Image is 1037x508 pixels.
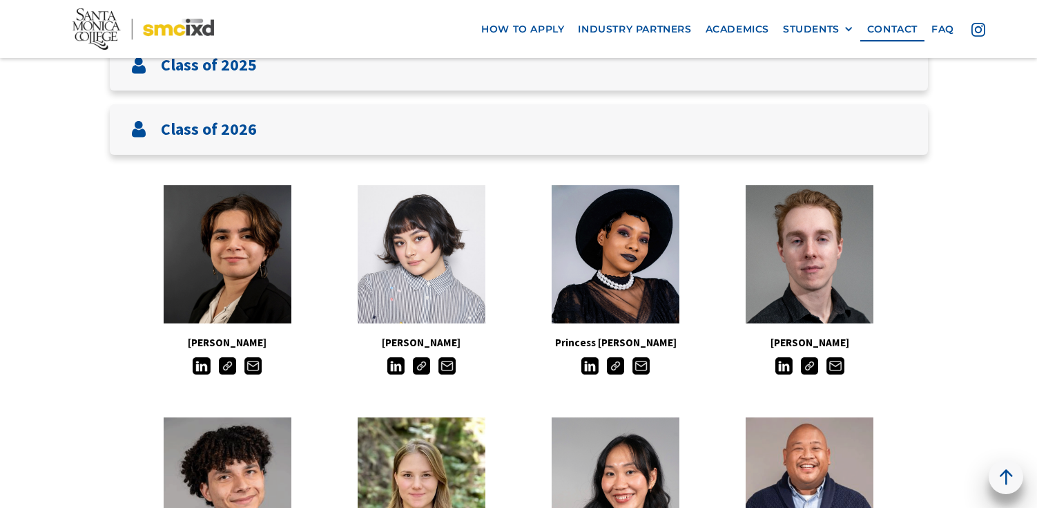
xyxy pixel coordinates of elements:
[193,357,210,375] img: LinkedIn icon
[632,357,650,375] img: Email icon
[826,357,844,375] img: Email icon
[130,334,324,352] h5: [PERSON_NAME]
[581,357,599,375] img: LinkedIn icon
[324,334,518,352] h5: [PERSON_NAME]
[775,357,793,375] img: LinkedIn icon
[219,357,236,375] img: Link icon
[971,22,985,36] img: icon - instagram
[72,8,214,50] img: Santa Monica College - SMC IxD logo
[571,16,698,41] a: industry partners
[801,357,818,375] img: Link icon
[474,16,571,41] a: how to apply
[783,23,853,35] div: STUDENTS
[989,460,1023,494] a: back to top
[413,357,430,375] img: Link icon
[130,57,147,74] img: User icon
[607,357,624,375] img: Link icon
[860,16,924,41] a: contact
[924,16,961,41] a: faq
[244,357,262,375] img: Email icon
[161,120,257,140] h3: Class of 2026
[130,121,147,138] img: User icon
[161,55,257,75] h3: Class of 2025
[387,357,405,375] img: LinkedIn icon
[518,334,713,352] h5: Princess [PERSON_NAME]
[699,16,776,41] a: Academics
[783,23,840,35] div: STUDENTS
[438,357,456,375] img: Email icon
[713,334,907,352] h5: [PERSON_NAME]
